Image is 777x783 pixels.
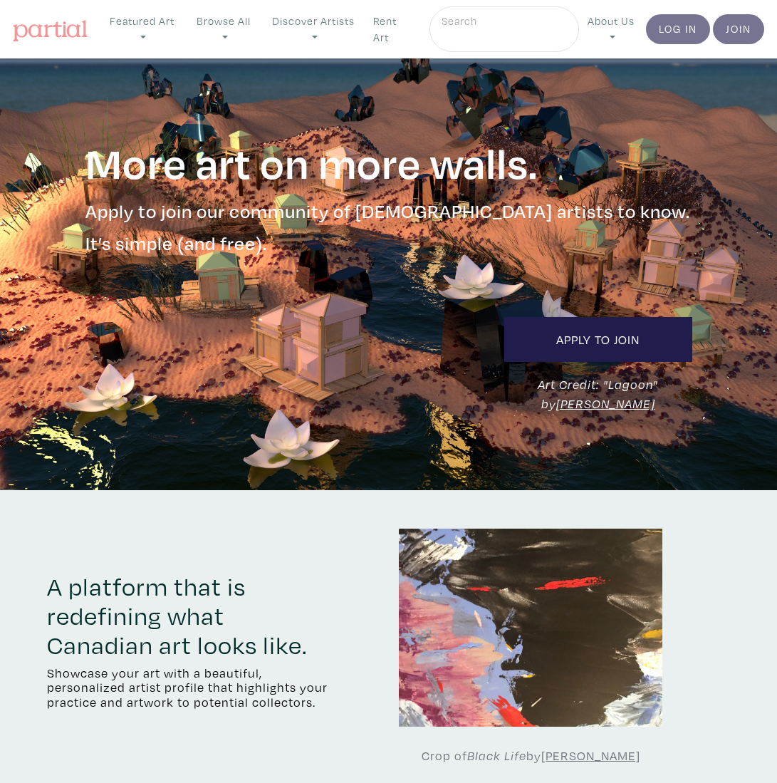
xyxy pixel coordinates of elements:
a: [PERSON_NAME] [541,747,640,764]
img: Artists = Entrepreneurs [399,529,662,727]
p: Crop of by [399,746,662,765]
p: Showcase your art with a beautiful, personalized artist profile that highlights your practice and... [47,666,332,710]
a: Log In [646,14,710,44]
a: [PERSON_NAME] [556,395,655,412]
a: Browse All [187,6,260,52]
div: Apply to join our community of [DEMOGRAPHIC_DATA] artists to know. It’s simple (and free). [75,195,703,259]
h1: More art on more walls. [85,135,692,190]
a: Join [713,14,764,44]
a: About Us [579,6,642,52]
a: Rent Art [367,6,420,52]
a: Featured Art [100,6,184,52]
input: Search [440,12,569,30]
div: Art Credit: "Lagoon" by [494,375,703,413]
em: Black Life [467,747,526,764]
a: Discover Artists [263,6,363,52]
a: Apply to Join [504,317,692,362]
div: A platform that is redefining what Canadian art looks like. [47,529,332,765]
